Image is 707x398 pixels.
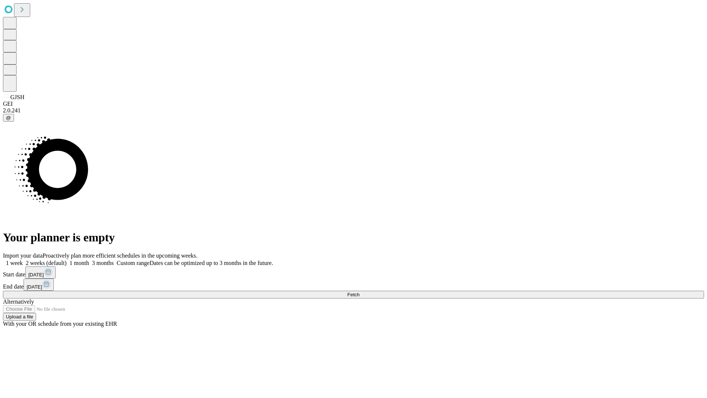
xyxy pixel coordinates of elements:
h1: Your planner is empty [3,231,704,244]
span: [DATE] [27,284,42,290]
span: Custom range [117,260,150,266]
span: 1 month [70,260,89,266]
span: Proactively plan more efficient schedules in the upcoming weeks. [43,252,197,259]
button: Upload a file [3,313,36,321]
button: [DATE] [25,266,56,279]
div: GEI [3,101,704,107]
button: [DATE] [24,279,54,291]
span: With your OR schedule from your existing EHR [3,321,117,327]
div: Start date [3,266,704,279]
button: @ [3,114,14,122]
span: 3 months [92,260,114,266]
span: Fetch [347,292,359,297]
span: Dates can be optimized up to 3 months in the future. [150,260,273,266]
span: GJSH [10,94,24,100]
div: 2.0.241 [3,107,704,114]
span: @ [6,115,11,121]
button: Fetch [3,291,704,298]
span: [DATE] [28,272,44,277]
span: 2 weeks (default) [26,260,67,266]
span: Alternatively [3,298,34,305]
span: 1 week [6,260,23,266]
div: End date [3,279,704,291]
span: Import your data [3,252,43,259]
